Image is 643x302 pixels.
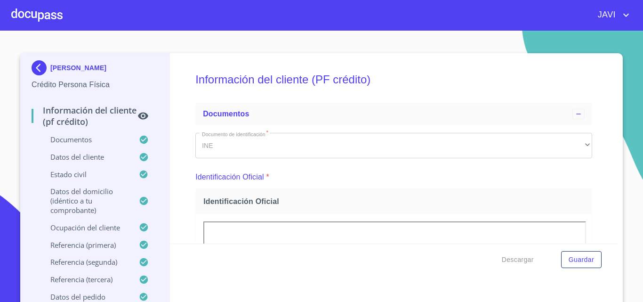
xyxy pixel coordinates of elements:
p: Identificación Oficial [195,171,264,183]
p: Datos del cliente [32,152,139,162]
p: Referencia (tercera) [32,275,139,284]
div: Documentos [195,103,592,125]
img: Docupass spot blue [32,60,50,75]
p: Referencia (segunda) [32,257,139,267]
button: account of current user [591,8,632,23]
p: Datos del domicilio (idéntico a tu comprobante) [32,187,139,215]
p: Crédito Persona Física [32,79,158,90]
div: [PERSON_NAME] [32,60,158,79]
p: Documentos [32,135,139,144]
button: Guardar [561,251,602,269]
button: Descargar [498,251,538,269]
p: Datos del pedido [32,292,139,302]
span: Guardar [569,254,594,266]
span: Documentos [203,110,249,118]
p: Información del cliente (PF crédito) [32,105,137,127]
p: [PERSON_NAME] [50,64,106,72]
span: Identificación Oficial [203,196,588,206]
h5: Información del cliente (PF crédito) [195,60,592,99]
div: INE [195,133,592,158]
p: Ocupación del Cliente [32,223,139,232]
span: Descargar [502,254,534,266]
p: Referencia (primera) [32,240,139,250]
p: Estado Civil [32,170,139,179]
span: JAVI [591,8,620,23]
